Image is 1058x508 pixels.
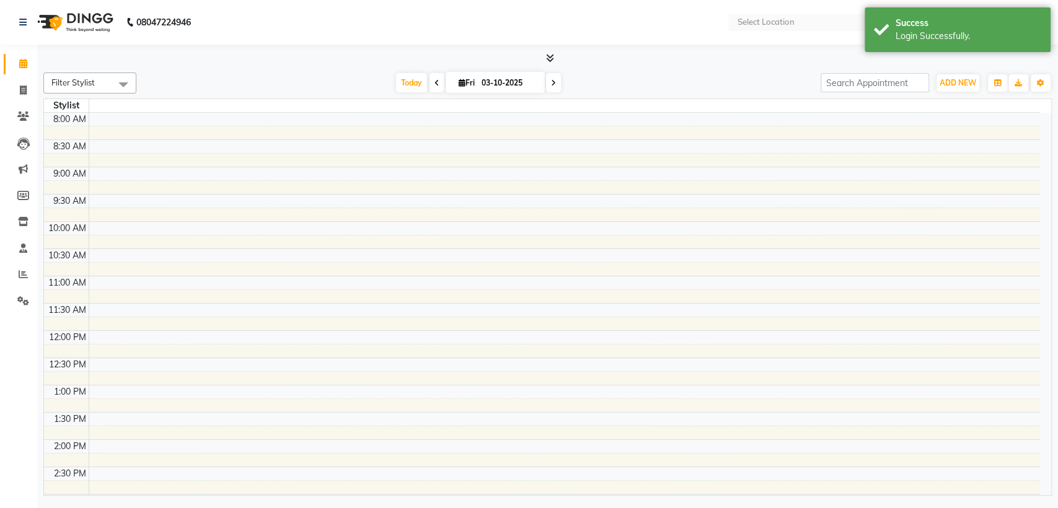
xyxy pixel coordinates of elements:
input: Search Appointment [821,73,929,92]
div: Success [896,17,1041,30]
b: 08047224946 [136,5,191,40]
span: ADD NEW [940,78,976,87]
div: 3:00 PM [51,494,89,507]
span: Today [396,73,427,92]
div: 11:30 AM [46,304,89,317]
div: 11:00 AM [46,276,89,289]
div: 10:00 AM [46,222,89,235]
div: 9:00 AM [51,167,89,180]
div: 8:30 AM [51,140,89,153]
div: 12:00 PM [46,331,89,344]
div: Select Location [737,16,794,28]
div: 1:30 PM [51,413,89,426]
span: Fri [456,78,478,87]
div: Login Successfully. [896,30,1041,43]
div: 10:30 AM [46,249,89,262]
div: 2:00 PM [51,440,89,453]
div: 8:00 AM [51,113,89,126]
img: logo [32,5,117,40]
span: Filter Stylist [51,77,95,87]
input: 2025-10-03 [478,74,540,92]
div: 1:00 PM [51,385,89,398]
div: Stylist [44,99,89,112]
div: 12:30 PM [46,358,89,371]
button: ADD NEW [937,74,979,92]
div: 2:30 PM [51,467,89,480]
div: 9:30 AM [51,195,89,208]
